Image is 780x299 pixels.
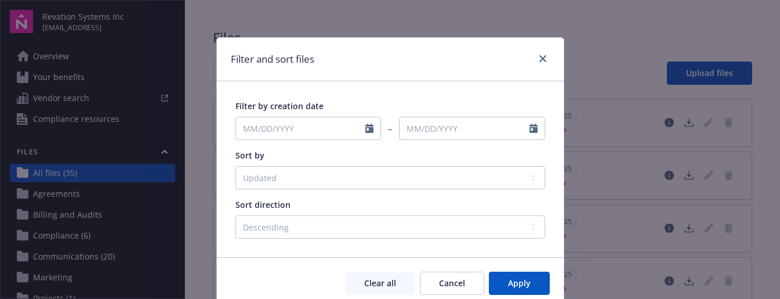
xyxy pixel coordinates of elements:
span: Sort by [235,150,264,161]
input: MM/DD/YYYY [400,117,529,139]
span: Clear all [364,278,396,289]
svg: Calendar [365,124,373,133]
button: Clear all [345,272,415,295]
span: – [388,123,392,135]
svg: Calendar [529,124,538,133]
button: Apply [489,272,550,295]
span: Cancel [439,278,465,289]
span: Apply [508,278,531,289]
h1: Filter and sort files [231,52,314,67]
span: Sort direction [235,199,291,210]
input: MM/DD/YYYY [236,117,366,139]
a: close [536,52,550,66]
span: Filter by creation date [235,100,324,111]
button: Cancel [420,272,484,295]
